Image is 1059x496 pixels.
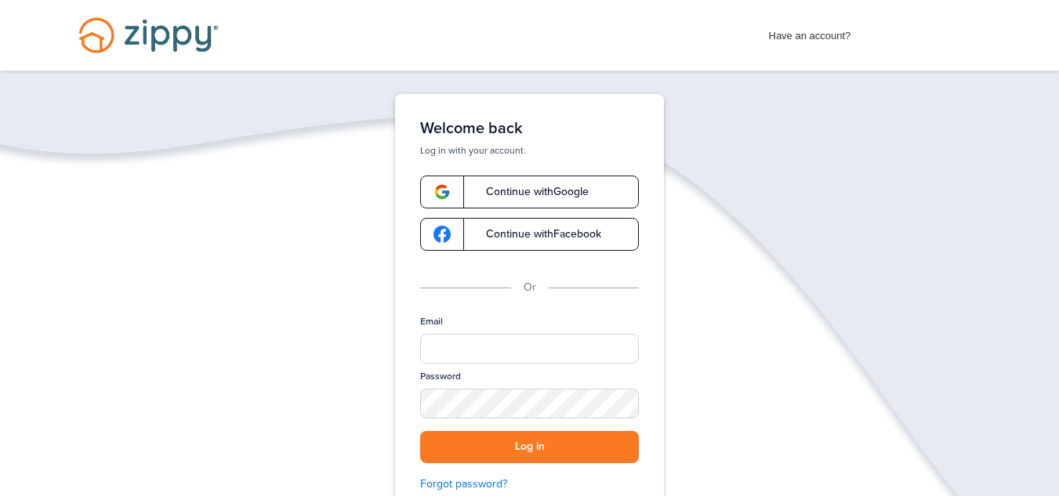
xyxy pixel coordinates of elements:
[420,334,639,364] input: Email
[470,229,601,240] span: Continue with Facebook
[769,20,851,45] span: Have an account?
[433,183,451,201] img: google-logo
[420,370,461,383] label: Password
[470,186,589,197] span: Continue with Google
[420,218,639,251] a: google-logoContinue withFacebook
[420,119,639,138] h1: Welcome back
[433,226,451,243] img: google-logo
[420,315,443,328] label: Email
[524,279,536,296] p: Or
[420,431,639,463] button: Log in
[420,144,639,157] p: Log in with your account.
[420,389,639,418] input: Password
[420,476,639,493] a: Forgot password?
[420,176,639,208] a: google-logoContinue withGoogle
